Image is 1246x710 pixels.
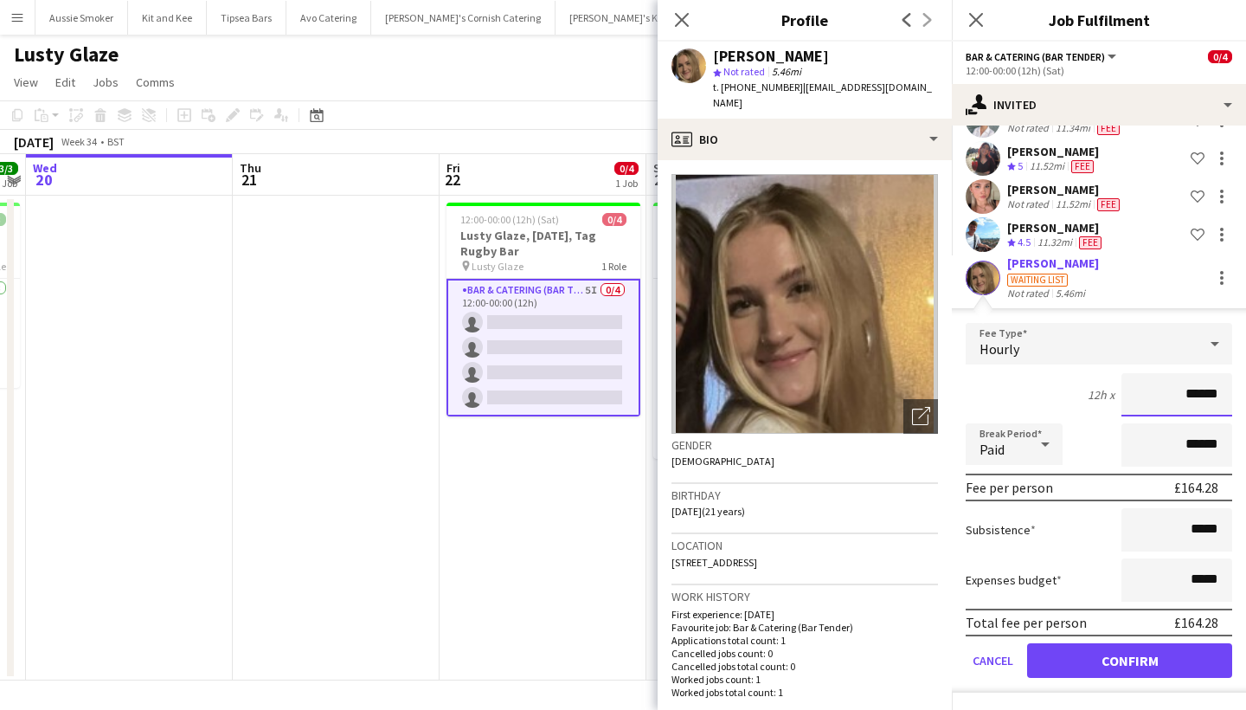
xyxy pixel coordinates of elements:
h3: Work history [671,589,938,604]
button: Avo Catering [286,1,371,35]
span: 21 [237,170,261,190]
h3: Location [671,538,938,553]
button: Confirm [1027,643,1232,678]
h3: Profile [658,9,952,31]
span: t. [PHONE_NUMBER] [713,81,803,94]
div: BST [107,135,125,148]
p: Applications total count: 1 [671,634,938,647]
span: Fee [1071,160,1094,173]
label: Expenses budget [966,572,1062,588]
app-card-role: Bar & Catering (Bar Tender)5I2/612:00-00:00 (12h)[PERSON_NAME]Callum Shove [653,279,847,463]
span: Wed [33,160,57,176]
span: [DATE] (21 years) [671,505,745,518]
button: [PERSON_NAME]'s Kitchen [556,1,701,35]
span: 4.5 [1018,236,1031,248]
div: Fee per person [966,479,1053,496]
h3: Birthday [671,487,938,503]
button: Aussie Smoker [35,1,128,35]
div: Crew has different fees then in role [1094,121,1123,135]
img: Crew avatar or photo [671,174,938,434]
h3: Gender [671,437,938,453]
span: 23 [651,170,672,190]
span: Fee [1079,236,1101,249]
span: Bar & Catering (Bar Tender) [966,50,1105,63]
span: | [EMAIL_ADDRESS][DOMAIN_NAME] [713,81,932,109]
span: 22 [444,170,460,190]
app-card-role: Bar & Catering (Bar Tender)5I0/412:00-00:00 (12h) [446,279,640,416]
span: 0/4 [614,162,639,175]
span: [DEMOGRAPHIC_DATA] [671,455,774,468]
div: Crew has different fees then in role [1068,159,1097,174]
h3: Lusty Glaze, [DATE], Tag Rugby Bar [446,228,640,259]
span: 5.46mi [768,65,805,78]
span: 12:00-00:00 (12h) (Sat) [460,213,559,226]
span: Sat [653,160,672,176]
span: Not rated [723,65,765,78]
div: Invited [952,84,1246,126]
span: Fri [446,160,460,176]
app-job-card: 12:00-00:00 (12h) (Sat)0/4Lusty Glaze, [DATE], Tag Rugby Bar Lusty Glaze1 RoleBar & Catering (Bar... [446,203,640,416]
button: Tipsea Bars [207,1,286,35]
span: Fee [1097,122,1120,135]
button: Cancel [966,643,1020,678]
span: 1 Role [601,260,626,273]
div: [PERSON_NAME] [1007,220,1105,236]
div: Not rated [1007,197,1052,211]
p: First experience: [DATE] [671,608,938,621]
span: Edit [55,74,75,90]
span: 0/4 [602,213,626,226]
p: Favourite job: Bar & Catering (Bar Tender) [671,621,938,634]
div: Not rated [1007,287,1052,300]
a: Comms [129,71,182,94]
span: Lusty Glaze [472,260,523,273]
span: Paid [979,441,1005,458]
span: [STREET_ADDRESS] [671,556,757,569]
span: Thu [240,160,261,176]
span: View [14,74,38,90]
div: 5.46mi [1052,287,1089,300]
span: Comms [136,74,175,90]
button: Bar & Catering (Bar Tender) [966,50,1119,63]
div: Open photos pop-in [903,399,938,434]
div: Bio [658,119,952,160]
div: [DATE] [14,133,54,151]
span: 5 [1018,159,1023,172]
div: Waiting list [1007,274,1068,287]
span: Week 34 [57,135,100,148]
div: 11.32mi [1034,236,1076,250]
p: Worked jobs total count: 1 [671,686,938,699]
div: £164.28 [1174,614,1218,631]
div: Not rated [1007,121,1052,135]
div: Crew has different fees then in role [1094,197,1123,211]
div: 11.52mi [1052,197,1094,211]
div: Total fee per person [966,614,1087,631]
a: Jobs [86,71,125,94]
div: 11.52mi [1026,159,1068,174]
div: [PERSON_NAME] [1007,144,1099,159]
span: Hourly [979,340,1019,358]
h3: Job Fulfilment [952,9,1246,31]
button: Kit and Kee [128,1,207,35]
span: Jobs [93,74,119,90]
a: Edit [48,71,82,94]
h1: Lusty Glaze [14,42,119,68]
span: Fee [1097,198,1120,211]
div: [PERSON_NAME] [713,48,829,64]
span: 0/4 [1208,50,1232,63]
div: Crew has different fees then in role [1076,236,1105,250]
a: View [7,71,45,94]
span: 20 [30,170,57,190]
div: 12h x [1088,387,1114,403]
div: £164.28 [1174,479,1218,496]
label: Subsistence [966,522,1036,538]
div: 12:00-00:00 (12h) (Sun)2/6Lusty Glaze, [DATE], Tag Rugby Bar Lusty Glaze1 RoleBar & Catering (Bar... [653,203,847,459]
p: Worked jobs count: 1 [671,673,938,686]
div: 12:00-00:00 (12h) (Sat) [966,64,1232,77]
button: [PERSON_NAME]'s Cornish Catering [371,1,556,35]
div: 11.34mi [1052,121,1094,135]
div: 1 Job [615,177,638,190]
p: Cancelled jobs count: 0 [671,647,938,660]
h3: Lusty Glaze, [DATE], Tag Rugby Bar [653,228,847,259]
p: Cancelled jobs total count: 0 [671,660,938,673]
